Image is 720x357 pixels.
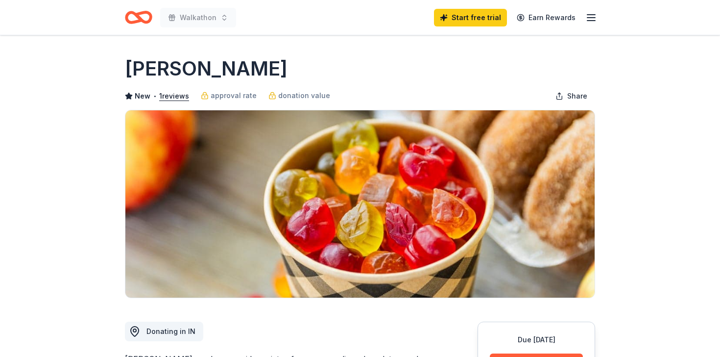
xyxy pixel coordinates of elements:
[153,92,157,100] span: •
[211,90,257,102] span: approval rate
[160,8,236,27] button: Walkathon
[125,55,288,82] h1: [PERSON_NAME]
[125,110,595,298] img: Image for Albanese
[548,86,595,106] button: Share
[146,327,195,335] span: Donating in IN
[201,90,257,102] a: approval rate
[567,90,587,102] span: Share
[135,90,150,102] span: New
[490,334,583,346] div: Due [DATE]
[159,90,189,102] button: 1reviews
[278,90,330,102] span: donation value
[511,9,581,26] a: Earn Rewards
[268,90,330,102] a: donation value
[180,12,216,24] span: Walkathon
[434,9,507,26] a: Start free trial
[125,6,152,29] a: Home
